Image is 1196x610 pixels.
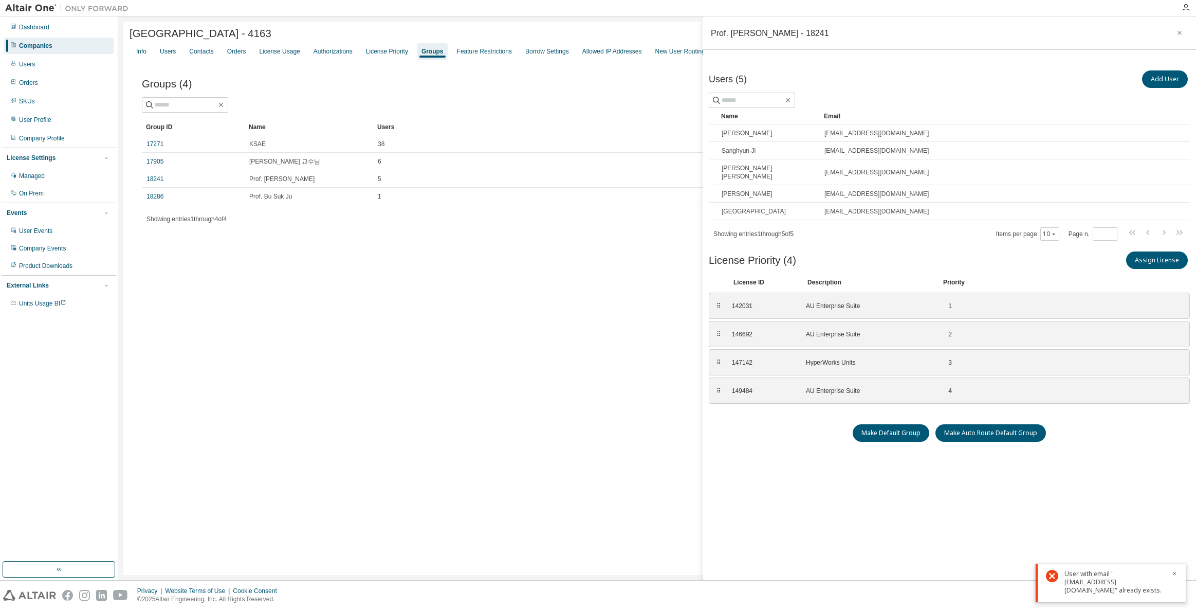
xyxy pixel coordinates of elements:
[824,108,1169,124] div: Email
[722,190,772,198] span: [PERSON_NAME]
[525,47,569,56] div: Borrow Settings
[824,129,929,137] span: [EMAIL_ADDRESS][DOMAIN_NAME]
[19,189,44,198] div: On Prem
[7,281,49,290] div: External Links
[655,47,705,56] div: New User Routing
[19,23,49,31] div: Dashboard
[722,164,815,181] span: [PERSON_NAME] [PERSON_NAME]
[19,116,51,124] div: User Profile
[732,358,794,367] div: 147142
[806,358,929,367] div: HyperWorks Units
[19,97,35,105] div: SKUs
[146,192,163,201] a: 18286
[19,227,52,235] div: User Events
[160,47,176,56] div: Users
[366,47,408,56] div: License Priority
[824,168,929,176] span: [EMAIL_ADDRESS][DOMAIN_NAME]
[249,119,369,135] div: Name
[721,108,816,124] div: Name
[233,587,283,595] div: Cookie Consent
[715,387,722,395] div: ⠿
[137,595,283,604] p: © 2025 Altair Engineering, Inc. All Rights Reserved.
[113,590,128,601] img: youtube.svg
[19,134,65,142] div: Company Profile
[259,47,300,56] div: License Usage
[146,175,163,183] a: 18241
[709,74,747,85] span: Users (5)
[146,140,163,148] a: 17271
[806,387,929,395] div: AU Enterprise Suite
[733,278,795,286] div: License ID
[19,42,52,50] div: Companies
[722,129,772,137] span: [PERSON_NAME]
[935,424,1046,442] button: Make Auto Route Default Group
[715,358,722,367] div: ⠿
[227,47,246,56] div: Orders
[996,227,1059,241] span: Items per page
[19,262,72,270] div: Product Downloads
[96,590,107,601] img: linkedin.svg
[146,216,227,223] span: Showing entries 1 through 4 of 4
[378,175,381,183] span: 5
[1142,70,1188,88] button: Add User
[189,47,213,56] div: Contacts
[715,302,722,310] div: ⠿
[5,3,134,13] img: Altair One
[146,119,241,135] div: Group ID
[824,207,929,216] span: [EMAIL_ADDRESS][DOMAIN_NAME]
[7,154,56,162] div: License Settings
[421,47,444,56] div: Groups
[249,192,292,201] span: Prof. Bu Suk Ju
[377,119,1144,135] div: Users
[130,28,271,40] span: [GEOGRAPHIC_DATA] - 4163
[806,330,929,338] div: AU Enterprise Suite
[146,157,163,166] a: 17905
[732,387,794,395] div: 149484
[19,172,45,180] div: Managed
[807,278,931,286] div: Description
[457,47,512,56] div: Feature Restrictions
[314,47,353,56] div: Authorizations
[942,387,952,395] div: 4
[19,300,66,307] span: Units Usage BI
[165,587,233,595] div: Website Terms of Use
[942,302,952,310] div: 1
[942,330,952,338] div: 2
[942,358,952,367] div: 3
[824,147,929,155] span: [EMAIL_ADDRESS][DOMAIN_NAME]
[62,590,73,601] img: facebook.svg
[732,302,794,310] div: 142031
[943,278,965,286] div: Priority
[1043,230,1057,238] button: 10
[824,190,929,198] span: [EMAIL_ADDRESS][DOMAIN_NAME]
[136,47,146,56] div: Info
[249,175,315,183] span: Prof. [PERSON_NAME]
[249,157,320,166] span: [PERSON_NAME] 교수님
[1069,227,1117,241] span: Page n.
[137,587,165,595] div: Privacy
[732,330,794,338] div: 146692
[715,330,722,338] div: ⠿
[19,79,38,87] div: Orders
[19,60,35,68] div: Users
[722,207,786,216] span: [GEOGRAPHIC_DATA]
[1126,252,1188,269] button: Assign License
[19,244,66,253] div: Company Events
[3,590,56,601] img: altair_logo.svg
[1064,570,1165,595] div: User with email "[EMAIL_ADDRESS][DOMAIN_NAME]" already exists.
[79,590,90,601] img: instagram.svg
[7,209,27,217] div: Events
[711,29,829,37] div: Prof. [PERSON_NAME] - 18241
[853,424,929,442] button: Make Default Group
[582,47,642,56] div: Allowed IP Addresses
[806,302,929,310] div: AU Enterprise Suite
[249,140,266,148] span: KSAE
[713,230,794,238] span: Showing entries 1 through 5 of 5
[378,192,381,201] span: 1
[722,147,756,155] span: Sanghyun Ji
[142,78,192,90] span: Groups (4)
